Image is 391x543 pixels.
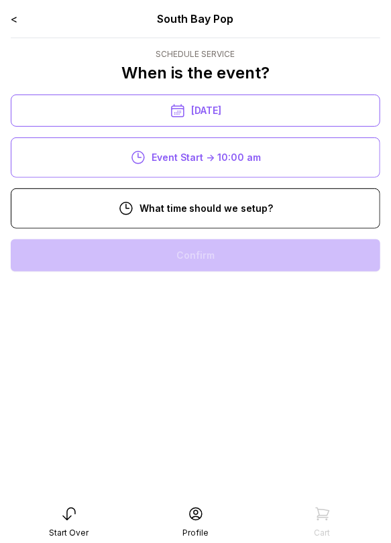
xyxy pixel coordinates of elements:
div: South Bay Pop [85,11,306,27]
div: Profile [182,528,209,538]
div: Cart [315,528,331,538]
a: < [11,12,17,25]
div: Start Over [49,528,89,538]
p: When is the event? [121,62,270,84]
div: [DATE] [11,95,380,127]
div: Schedule Service [121,49,270,60]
